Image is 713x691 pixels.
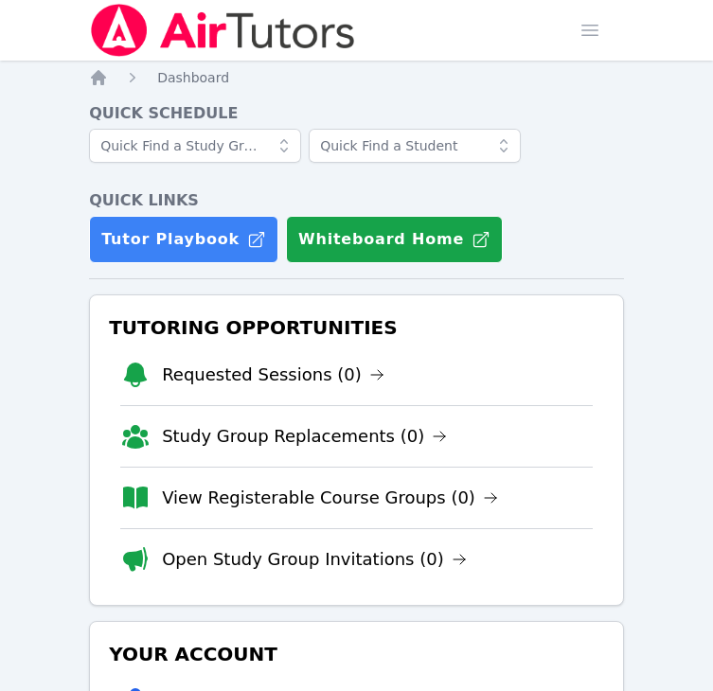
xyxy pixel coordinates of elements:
[89,129,301,163] input: Quick Find a Study Group
[157,70,229,85] span: Dashboard
[89,216,278,263] a: Tutor Playbook
[162,546,467,573] a: Open Study Group Invitations (0)
[162,485,498,511] a: View Registerable Course Groups (0)
[286,216,503,263] button: Whiteboard Home
[105,637,608,671] h3: Your Account
[89,4,357,57] img: Air Tutors
[89,68,624,87] nav: Breadcrumb
[162,423,447,450] a: Study Group Replacements (0)
[157,68,229,87] a: Dashboard
[105,310,608,345] h3: Tutoring Opportunities
[162,362,384,388] a: Requested Sessions (0)
[89,189,624,212] h4: Quick Links
[89,102,624,125] h4: Quick Schedule
[309,129,521,163] input: Quick Find a Student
